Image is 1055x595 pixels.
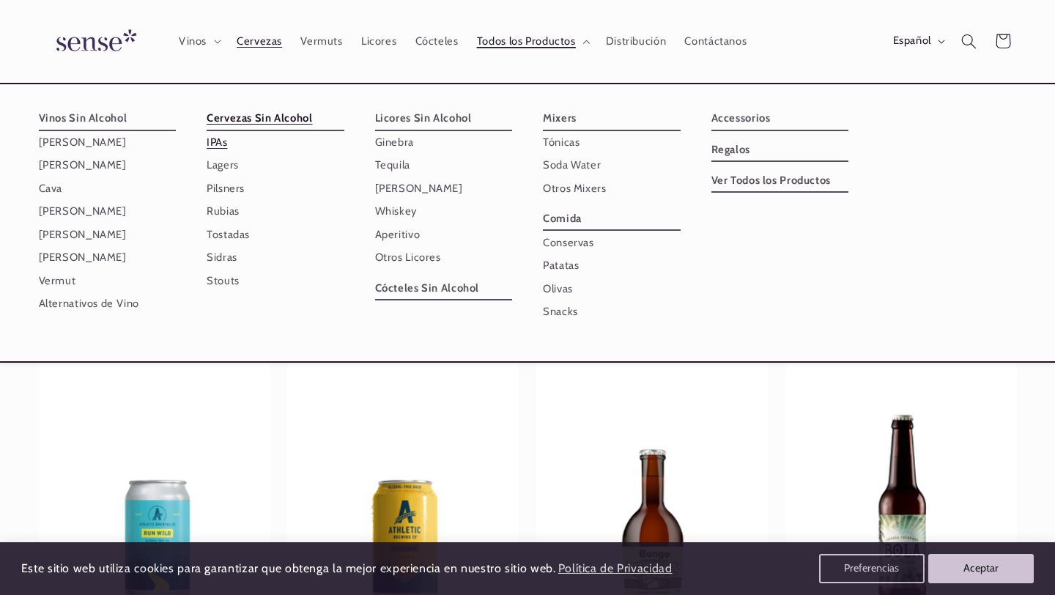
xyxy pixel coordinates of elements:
a: Ver Todos los Productos [711,169,849,193]
a: Alternativos de Vino [39,292,177,315]
button: Aceptar [928,554,1034,583]
a: Rubias [207,200,344,223]
span: Vermuts [300,34,342,48]
a: Vermut [39,270,177,292]
button: Preferencias [819,554,925,583]
span: Vinos [179,34,207,48]
a: [PERSON_NAME] [39,246,177,269]
a: Sense [33,15,155,68]
a: Cervezas [227,25,291,57]
a: [PERSON_NAME] [39,154,177,177]
a: Ginebra [375,131,513,154]
span: Licores [361,34,396,48]
a: Snacks [543,300,681,323]
a: Vinos Sin Alcohol [39,107,177,130]
a: Cócteles [406,25,467,57]
span: Distribución [606,34,667,48]
a: Cava [39,177,177,200]
img: Sense [39,21,149,62]
a: Distribución [596,25,675,57]
a: Pilsners [207,177,344,200]
summary: Vinos [169,25,227,57]
a: Accessorios [711,107,849,130]
a: Soda Water [543,154,681,177]
a: Sidras [207,246,344,269]
span: Cócteles [415,34,459,48]
a: Otros Mixers [543,177,681,200]
a: Cócteles Sin Alcohol [375,277,513,300]
a: Política de Privacidad (opens in a new tab) [555,556,674,582]
a: Cervezas Sin Alcohol [207,107,344,130]
a: [PERSON_NAME] [375,177,513,200]
a: Patatas [543,254,681,277]
a: Lagers [207,154,344,177]
a: Mixers [543,107,681,130]
a: Comida [543,207,681,231]
a: Licores Sin Alcohol [375,107,513,130]
a: [PERSON_NAME] [39,223,177,246]
span: Cervezas [237,34,282,48]
span: Contáctanos [684,34,747,48]
a: IPAs [207,131,344,154]
span: Todos los Productos [477,34,576,48]
a: Vermuts [292,25,352,57]
a: [PERSON_NAME] [39,200,177,223]
a: [PERSON_NAME] [39,131,177,154]
a: Olivas [543,278,681,300]
a: Tequila [375,154,513,177]
a: Otros Licores [375,246,513,269]
span: Este sitio web utiliza cookies para garantizar que obtenga la mejor experiencia en nuestro sitio ... [21,561,556,575]
a: Stouts [207,270,344,292]
a: Licores [352,25,406,57]
a: Aperitivo [375,223,513,246]
a: Whiskey [375,200,513,223]
a: Conservas [543,232,681,254]
span: Español [893,34,931,50]
button: Español [884,26,952,56]
summary: Todos los Productos [467,25,596,57]
a: Tostadas [207,223,344,246]
a: Tónicas [543,131,681,154]
a: Contáctanos [675,25,756,57]
a: Regalos [711,138,849,162]
summary: Búsqueda [952,24,985,58]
